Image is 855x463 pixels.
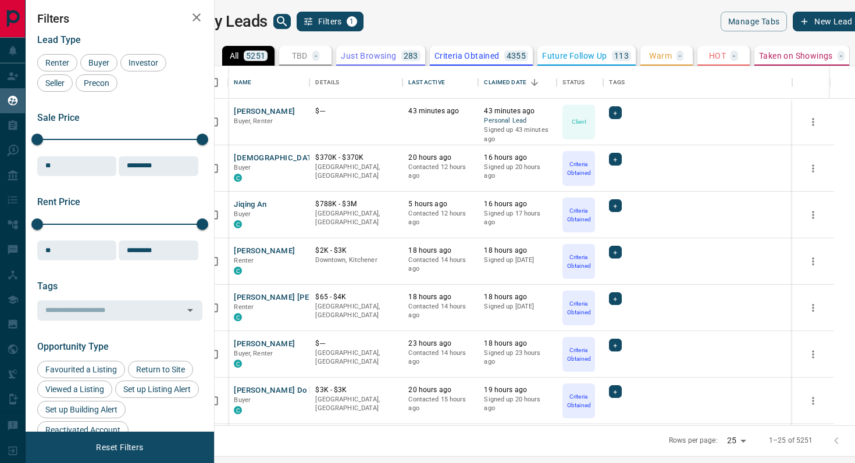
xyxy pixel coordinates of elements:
p: 23 hours ago [408,339,472,349]
div: condos.ca [234,313,242,321]
span: + [613,386,617,397]
div: condos.ca [234,360,242,368]
span: Investor [124,58,162,67]
p: 113 [614,52,629,60]
p: 20 hours ago [408,385,472,395]
div: + [609,106,621,119]
div: condos.ca [234,174,242,182]
p: 18 hours ago [408,292,472,302]
p: TBD [292,52,308,60]
button: more [804,206,822,224]
p: Criteria Obtained [564,160,594,177]
p: $65 - $4K [315,292,397,302]
p: $--- [315,339,397,349]
span: Buyer [234,396,251,404]
div: Name [228,66,309,99]
span: Tags [37,281,58,292]
div: Details [309,66,402,99]
div: condos.ca [234,220,242,228]
p: Criteria Obtained [564,392,594,410]
p: 16 hours ago [484,153,551,163]
p: Contacted 15 hours ago [408,395,472,413]
p: [GEOGRAPHIC_DATA], [GEOGRAPHIC_DATA] [315,302,397,320]
p: 283 [404,52,418,60]
p: HOT [709,52,726,60]
button: search button [273,14,291,29]
button: Filters1 [297,12,364,31]
p: Contacted 14 hours ago [408,256,472,274]
span: + [613,200,617,211]
button: [PERSON_NAME] [234,246,295,257]
div: Viewed a Listing [37,381,112,398]
p: - [840,52,842,60]
p: $2K - $3K [315,246,397,256]
span: + [613,107,617,119]
button: more [804,160,822,177]
p: 18 hours ago [408,246,472,256]
p: Rows per page: [669,436,718,446]
p: 19 hours ago [484,385,551,395]
p: Signed up 20 hours ago [484,163,551,181]
p: $3K - $3K [315,385,397,395]
span: + [613,293,617,304]
p: 18 hours ago [484,339,551,349]
p: 20 hours ago [408,153,472,163]
button: [PERSON_NAME] [PERSON_NAME] [234,292,358,303]
span: Personal Lead [484,116,551,126]
button: Open [182,302,198,318]
p: Criteria Obtained [564,206,594,224]
p: - [733,52,735,60]
h1: My Leads [201,12,268,31]
span: + [613,153,617,165]
p: Criteria Obtained [564,299,594,317]
p: [GEOGRAPHIC_DATA], [GEOGRAPHIC_DATA] [315,395,397,413]
p: 1–25 of 5251 [769,436,813,446]
p: Contacted 12 hours ago [408,209,472,227]
span: Set up Building Alert [41,405,122,414]
span: 1 [348,17,356,26]
button: [PERSON_NAME] [234,106,295,117]
p: 5251 [246,52,266,60]
p: Criteria Obtained [564,346,594,363]
button: [PERSON_NAME] [234,339,295,350]
span: Reactivated Account [41,425,124,435]
p: [GEOGRAPHIC_DATA], [GEOGRAPHIC_DATA] [315,163,397,181]
p: Client [572,117,587,126]
p: Contacted 14 hours ago [408,302,472,320]
span: Set up Listing Alert [119,385,195,394]
span: Viewed a Listing [41,385,108,394]
div: Last Active [408,66,444,99]
p: Signed up 20 hours ago [484,395,551,413]
p: 43 minutes ago [484,106,551,116]
p: [GEOGRAPHIC_DATA], [GEOGRAPHIC_DATA] [315,209,397,227]
span: Lead Type [37,34,81,45]
span: Return to Site [132,365,189,374]
div: Renter [37,54,77,71]
p: $788K - $3M [315,199,397,209]
button: Reset Filters [88,437,151,457]
p: Warm [649,52,672,60]
div: Name [234,66,251,99]
span: Buyer [84,58,113,67]
p: Signed up [DATE] [484,302,551,311]
p: - [315,52,317,60]
div: + [609,385,621,398]
p: Signed up [DATE] [484,256,551,265]
p: $370K - $370K [315,153,397,163]
span: + [613,246,617,258]
div: + [609,199,621,212]
div: Claimed Date [484,66,526,99]
p: 43 minutes ago [408,106,472,116]
div: Set up Listing Alert [115,381,199,398]
p: $--- [315,106,397,116]
button: Sort [526,74,543,91]
div: Reactivated Account [37,421,129,439]
button: [PERSON_NAME] Do [PERSON_NAME] [234,385,369,396]
p: Just Browsing [341,52,396,60]
div: Tags [603,66,792,99]
div: + [609,339,621,351]
p: Signed up 23 hours ago [484,349,551,367]
span: Seller [41,78,69,88]
p: 16 hours ago [484,199,551,209]
button: more [804,113,822,131]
